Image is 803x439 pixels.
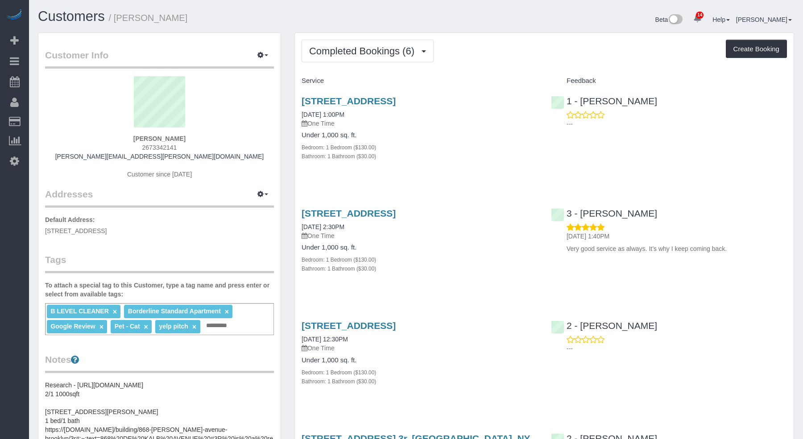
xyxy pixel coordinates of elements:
[309,45,419,57] span: Completed Bookings (6)
[567,244,787,253] p: Very good service as always. It’s why I keep coming back.
[302,378,376,385] small: Bathroom: 1 Bathroom ($30.00)
[127,171,192,178] span: Customer since [DATE]
[302,223,344,230] a: [DATE] 2:30PM
[50,323,95,330] span: Google Review
[128,308,221,315] span: Borderline Standard Apartment
[736,16,792,23] a: [PERSON_NAME]
[159,323,188,330] span: yelp pitch
[225,308,229,316] a: ×
[696,12,704,19] span: 14
[726,40,787,58] button: Create Booking
[302,244,538,251] h4: Under 1,000 sq. ft.
[302,77,538,85] h4: Service
[192,323,196,331] a: ×
[302,131,538,139] h4: Under 1,000 sq. ft.
[45,353,274,373] legend: Notes
[567,119,787,128] p: ---
[302,119,538,128] p: One Time
[45,215,95,224] label: Default Address:
[302,369,376,376] small: Bedroom: 1 Bedroom ($130.00)
[302,320,396,331] a: [STREET_ADDRESS]
[551,77,787,85] h4: Feedback
[99,323,103,331] a: ×
[302,40,434,62] button: Completed Bookings (6)
[302,144,376,151] small: Bedroom: 1 Bedroom ($130.00)
[45,253,274,273] legend: Tags
[45,281,274,299] label: To attach a special tag to this Customer, type a tag name and press enter or select from availabl...
[50,308,108,315] span: B LEVEL CLEANER
[302,231,538,240] p: One Time
[109,13,188,23] small: / [PERSON_NAME]
[302,344,538,353] p: One Time
[302,153,376,160] small: Bathroom: 1 Bathroom ($30.00)
[551,208,657,218] a: 3 - [PERSON_NAME]
[302,336,348,343] a: [DATE] 12:30PM
[38,8,105,24] a: Customers
[55,153,264,160] a: [PERSON_NAME][EMAIL_ADDRESS][PERSON_NAME][DOMAIN_NAME]
[302,96,396,106] a: [STREET_ADDRESS]
[712,16,730,23] a: Help
[655,16,683,23] a: Beta
[302,266,376,272] small: Bathroom: 1 Bathroom ($30.00)
[302,357,538,364] h4: Under 1,000 sq. ft.
[551,96,657,106] a: 1 - [PERSON_NAME]
[115,323,140,330] span: Pet - Cat
[142,144,177,151] span: 2673342141
[689,9,706,29] a: 14
[302,208,396,218] a: [STREET_ADDRESS]
[45,49,274,69] legend: Customer Info
[45,227,107,234] span: [STREET_ADDRESS]
[668,14,683,26] img: New interface
[567,344,787,353] p: ---
[567,232,787,241] p: [DATE] 1:40PM
[133,135,186,142] strong: [PERSON_NAME]
[302,257,376,263] small: Bedroom: 1 Bedroom ($130.00)
[302,111,344,118] a: [DATE] 1:00PM
[144,323,148,331] a: ×
[113,308,117,316] a: ×
[551,320,657,331] a: 2 - [PERSON_NAME]
[5,9,23,21] img: Automaid Logo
